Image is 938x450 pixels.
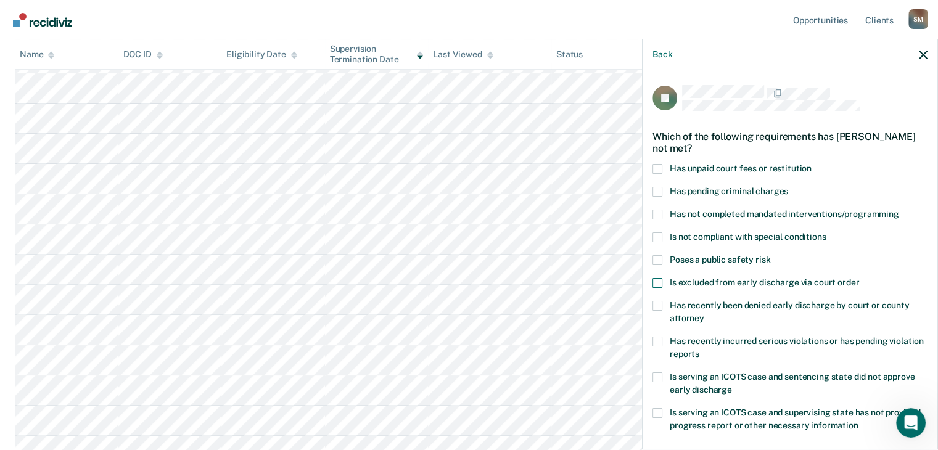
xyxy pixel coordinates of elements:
[330,44,424,65] div: Supervision Termination Date
[13,13,72,27] img: Recidiviz
[670,277,859,287] span: Is excluded from early discharge via court order
[670,186,788,196] span: Has pending criminal charges
[652,121,928,164] div: Which of the following requirements has [PERSON_NAME] not met?
[670,255,770,264] span: Poses a public safety risk
[670,300,910,323] span: Has recently been denied early discharge by court or county attorney
[670,336,924,359] span: Has recently incurred serious violations or has pending violation reports
[226,49,297,60] div: Eligibility Date
[556,49,583,60] div: Status
[896,408,926,438] iframe: Intercom live chat
[670,209,899,219] span: Has not completed mandated interventions/programming
[908,9,928,29] button: Profile dropdown button
[670,407,920,430] span: Is serving an ICOTS case and supervising state has not provided progress report or other necessar...
[123,49,163,60] div: DOC ID
[20,49,54,60] div: Name
[908,9,928,29] div: S M
[670,372,915,395] span: Is serving an ICOTS case and sentencing state did not approve early discharge
[670,163,812,173] span: Has unpaid court fees or restitution
[433,49,493,60] div: Last Viewed
[670,232,826,242] span: Is not compliant with special conditions
[652,49,672,60] button: Back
